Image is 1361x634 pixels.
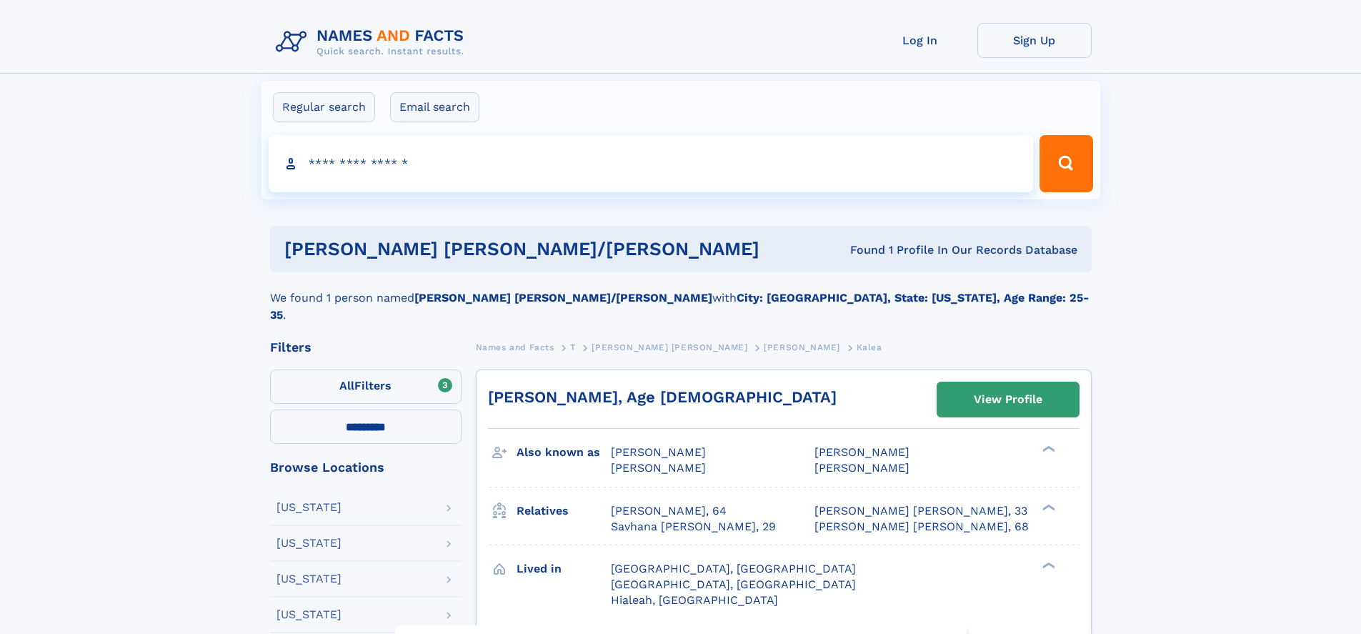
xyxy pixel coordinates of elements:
a: [PERSON_NAME] [PERSON_NAME] [592,338,747,356]
span: [GEOGRAPHIC_DATA], [GEOGRAPHIC_DATA] [611,578,856,591]
div: View Profile [974,383,1042,416]
a: [PERSON_NAME] [PERSON_NAME], 33 [814,503,1027,519]
b: City: [GEOGRAPHIC_DATA], State: [US_STATE], Age Range: 25-35 [270,291,1089,322]
h1: [PERSON_NAME] [PERSON_NAME]/[PERSON_NAME] [284,240,805,258]
label: Regular search [273,92,375,122]
span: Hialeah, [GEOGRAPHIC_DATA] [611,593,778,607]
div: [US_STATE] [276,573,342,585]
span: [PERSON_NAME] [PERSON_NAME] [592,342,747,352]
h3: Lived in [517,557,611,581]
img: Logo Names and Facts [270,23,476,61]
div: ❯ [1039,445,1056,454]
a: Log In [863,23,977,58]
a: [PERSON_NAME], Age [DEMOGRAPHIC_DATA] [488,388,837,406]
a: Savhana [PERSON_NAME], 29 [611,519,776,535]
div: Filters [270,341,462,354]
span: [PERSON_NAME] [611,461,706,475]
div: [US_STATE] [276,502,342,513]
a: Names and Facts [476,338,554,356]
div: [US_STATE] [276,609,342,620]
h3: Relatives [517,499,611,523]
b: [PERSON_NAME] [PERSON_NAME]/[PERSON_NAME] [414,291,712,304]
div: We found 1 person named with . [270,272,1092,324]
div: ❯ [1039,502,1056,512]
input: search input [269,135,1034,192]
a: [PERSON_NAME], 64 [611,503,727,519]
h3: Also known as [517,440,611,465]
span: [PERSON_NAME] [611,445,706,459]
a: [PERSON_NAME] [764,338,840,356]
label: Filters [270,370,462,404]
div: [US_STATE] [276,538,342,549]
span: [GEOGRAPHIC_DATA], [GEOGRAPHIC_DATA] [611,562,856,575]
span: Kalea [857,342,882,352]
span: [PERSON_NAME] [814,445,909,459]
div: ❯ [1039,560,1056,570]
div: Found 1 Profile In Our Records Database [804,242,1077,258]
a: T [570,338,576,356]
span: [PERSON_NAME] [764,342,840,352]
button: Search Button [1040,135,1092,192]
a: Sign Up [977,23,1092,58]
span: All [339,379,354,392]
a: [PERSON_NAME] [PERSON_NAME], 68 [814,519,1029,535]
label: Email search [390,92,479,122]
div: Browse Locations [270,461,462,474]
span: [PERSON_NAME] [814,461,909,475]
span: T [570,342,576,352]
a: View Profile [937,382,1079,417]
